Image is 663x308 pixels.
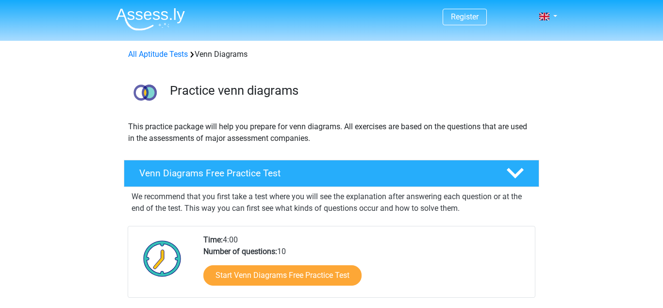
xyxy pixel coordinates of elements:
a: Venn Diagrams Free Practice Test [120,160,543,187]
p: This practice package will help you prepare for venn diagrams. All exercises are based on the que... [128,121,535,144]
h3: Practice venn diagrams [170,83,531,98]
img: Assessly [116,8,185,31]
h4: Venn Diagrams Free Practice Test [139,168,491,179]
b: Time: [203,235,223,244]
img: venn diagrams [124,72,166,113]
a: Register [451,12,479,21]
b: Number of questions: [203,247,277,256]
div: Venn Diagrams [124,49,539,60]
p: We recommend that you first take a test where you will see the explanation after answering each q... [132,191,531,214]
div: 4:00 10 [196,234,534,297]
a: Start Venn Diagrams Free Practice Test [203,265,362,286]
a: All Aptitude Tests [128,50,188,59]
img: Clock [138,234,187,283]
